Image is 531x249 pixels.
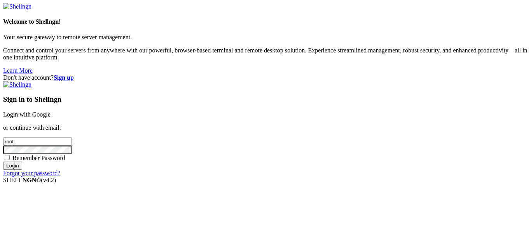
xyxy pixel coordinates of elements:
a: Sign up [54,74,74,81]
b: NGN [23,177,37,183]
input: Email address [3,138,72,146]
input: Remember Password [5,155,10,160]
span: Remember Password [12,155,65,161]
p: Connect and control your servers from anywhere with our powerful, browser-based terminal and remo... [3,47,528,61]
img: Shellngn [3,81,31,88]
a: Forgot your password? [3,170,60,176]
span: SHELL © [3,177,56,183]
input: Login [3,162,22,170]
p: Your secure gateway to remote server management. [3,34,528,41]
h4: Welcome to Shellngn! [3,18,528,25]
p: or continue with email: [3,124,528,131]
a: Login with Google [3,111,51,118]
h3: Sign in to Shellngn [3,95,528,104]
span: 4.2.0 [41,177,56,183]
div: Don't have account? [3,74,528,81]
a: Learn More [3,67,33,74]
img: Shellngn [3,3,31,10]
